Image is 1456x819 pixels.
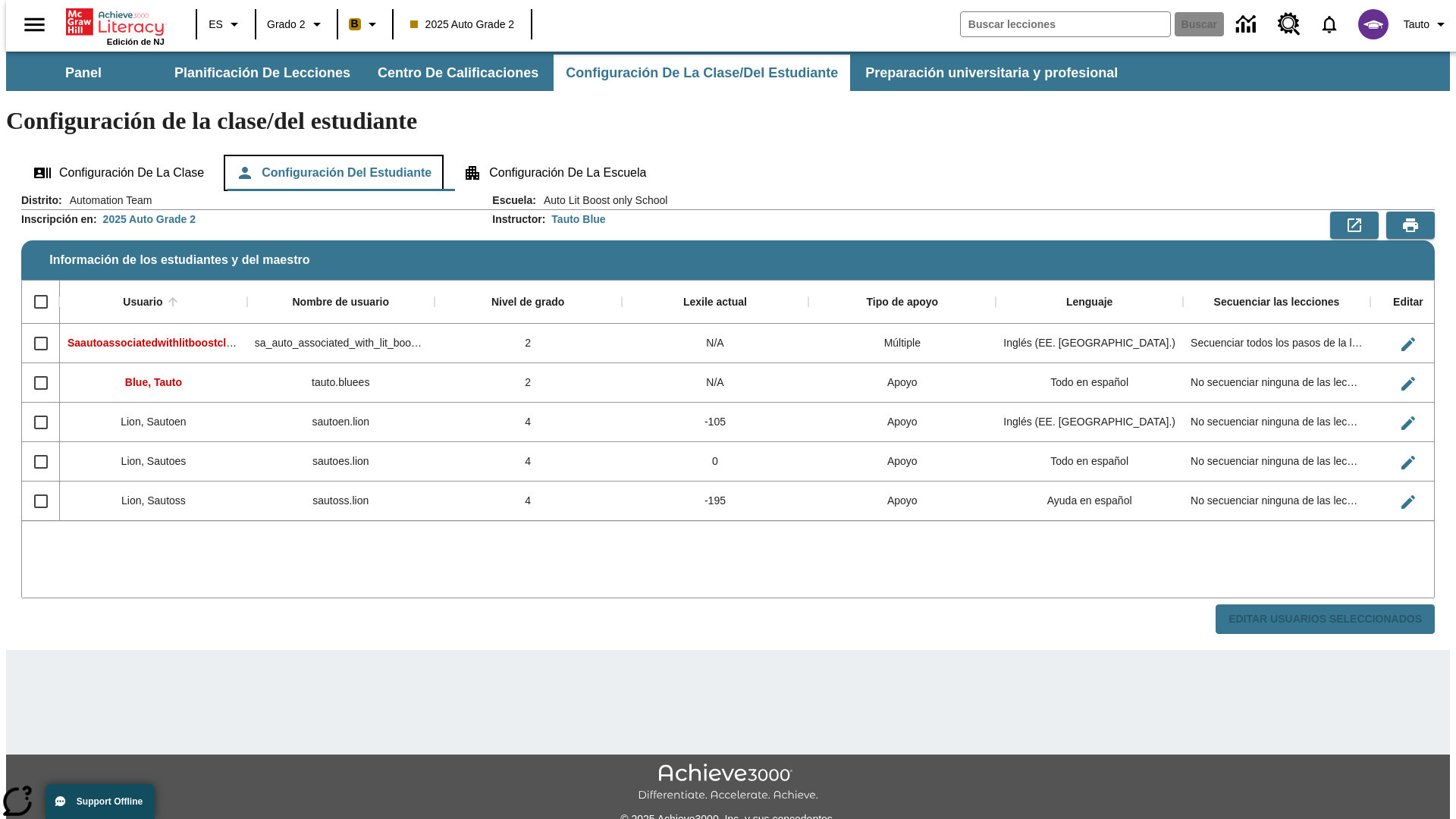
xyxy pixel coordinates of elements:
div: Portada [66,5,165,46]
div: -105 [622,403,809,442]
button: Planificación de lecciones [162,55,362,91]
span: 2025 Auto Grade 2 [410,17,515,33]
div: 4 [435,403,622,442]
h1: Configuración de la clase/del estudiante [6,107,1450,135]
span: Auto Lit Boost only School [536,193,667,208]
div: 2 [435,324,622,363]
span: Lion, Sautoen [121,416,186,428]
div: sautoen.lion [247,403,435,442]
div: Secuenciar las lecciones [1214,296,1340,309]
span: Grado 2 [267,17,306,33]
div: Ayuda en español [996,482,1183,521]
button: Editar Usuario [1393,369,1423,399]
div: 2025 Auto Grade 2 [103,212,196,227]
button: Perfil/Configuración [1398,11,1456,38]
div: Inglés (EE. UU.) [996,324,1183,363]
h2: Inscripción en : [21,213,97,226]
div: Información de los estudiantes y del maestro [21,193,1435,635]
div: Múltiple [808,324,996,363]
button: Centro de calificaciones [366,55,551,91]
button: Configuración del estudiante [224,155,444,191]
div: Inglés (EE. UU.) [996,403,1183,442]
div: Nivel de grado [491,296,564,309]
button: Panel [8,55,159,91]
div: No secuenciar ninguna de las lecciones [1183,442,1370,482]
button: Configuración de la escuela [451,155,658,191]
div: N/A [622,324,809,363]
div: sautoss.lion [247,482,435,521]
span: Blue, Tauto [125,376,182,388]
h2: Distrito : [21,194,62,207]
button: Escoja un nuevo avatar [1349,5,1398,44]
button: Abrir el menú lateral [12,2,57,47]
div: Todo en español [996,442,1183,482]
div: sautoes.lion [247,442,435,482]
div: Configuración de la clase/del estudiante [21,155,1435,191]
span: Lion, Sautoss [121,494,186,507]
a: Centro de información [1227,4,1269,45]
div: Subbarra de navegación [6,52,1450,91]
div: Tauto Blue [551,212,605,227]
button: Preparación universitaria y profesional [853,55,1130,91]
div: Apoyo [808,482,996,521]
button: Boost El color de la clase es anaranjado claro. Cambiar el color de la clase. [343,11,388,38]
div: Apoyo [808,442,996,482]
button: Exportar a CSV [1330,212,1379,239]
div: Apoyo [808,363,996,403]
div: 4 [435,442,622,482]
button: Editar Usuario [1393,447,1423,478]
div: -195 [622,482,809,521]
div: Nombre de usuario [292,296,389,309]
button: Support Offline [45,784,155,819]
div: 4 [435,482,622,521]
span: Tauto [1404,17,1429,33]
a: Notificaciones [1310,5,1349,44]
button: Configuración de la clase/del estudiante [554,55,850,91]
div: Apoyo [808,403,996,442]
div: No secuenciar ninguna de las lecciones [1183,403,1370,442]
div: No secuenciar ninguna de las lecciones [1183,482,1370,521]
button: Grado: Grado 2, Elige un grado [261,11,332,38]
img: avatar image [1358,9,1389,39]
span: Información de los estudiantes y del maestro [49,253,309,267]
a: Portada [66,7,165,37]
div: N/A [622,363,809,403]
img: Achieve3000 Differentiate Accelerate Achieve [638,764,818,802]
input: Buscar campo [961,12,1170,36]
button: Configuración de la clase [21,155,216,191]
button: Editar Usuario [1393,487,1423,517]
span: Lion, Sautoes [121,455,187,467]
span: ES [209,17,223,33]
div: No secuenciar ninguna de las lecciones [1183,363,1370,403]
span: Edición de NJ [107,37,165,46]
div: sa_auto_associated_with_lit_boost_classes [247,324,435,363]
div: tauto.bluees [247,363,435,403]
div: Lexile actual [683,296,747,309]
span: B [351,14,359,33]
div: Secuenciar todos los pasos de la lección [1183,324,1370,363]
button: Editar Usuario [1393,329,1423,359]
h2: Instructor : [492,213,545,226]
div: 0 [622,442,809,482]
span: Saautoassociatedwithlitboostcl, Saautoassociatedwithlitboostcl [67,337,391,349]
button: Lenguaje: ES, Selecciona un idioma [202,11,250,38]
span: Automation Team [62,193,152,208]
div: Editar [1393,296,1423,309]
button: Editar Usuario [1393,408,1423,438]
a: Centro de recursos, Se abrirá en una pestaña nueva. [1269,4,1310,45]
div: 2 [435,363,622,403]
div: Usuario [123,296,162,309]
div: Tipo de apoyo [866,296,938,309]
div: Todo en español [996,363,1183,403]
span: Support Offline [77,796,143,807]
button: Vista previa de impresión [1386,212,1435,239]
h2: Escuela : [492,194,536,207]
div: Lenguaje [1066,296,1112,309]
div: Subbarra de navegación [6,55,1131,91]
